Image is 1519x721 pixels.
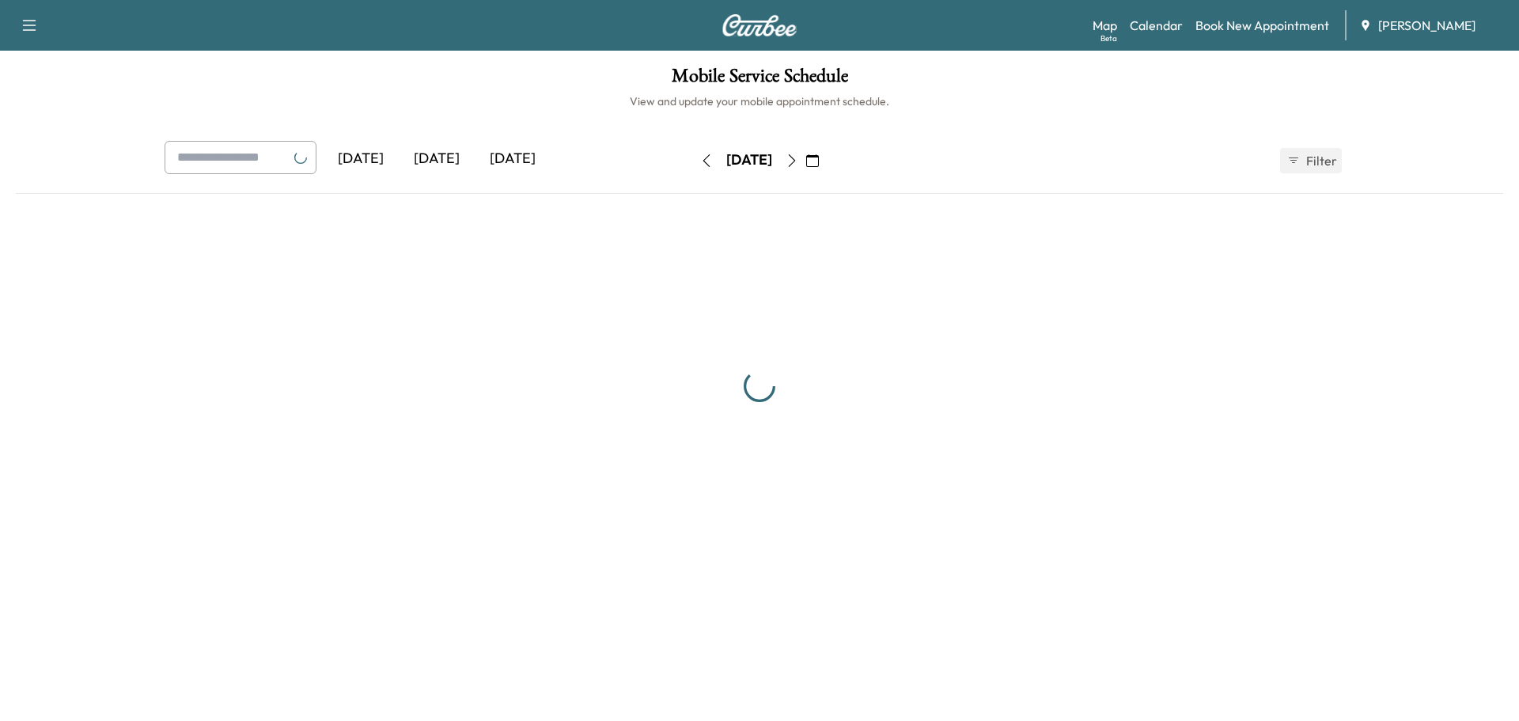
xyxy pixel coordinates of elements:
[726,150,772,170] div: [DATE]
[16,93,1503,109] h6: View and update your mobile appointment schedule.
[1280,148,1342,173] button: Filter
[323,141,399,177] div: [DATE]
[1306,151,1335,170] span: Filter
[1195,16,1329,35] a: Book New Appointment
[1130,16,1183,35] a: Calendar
[1093,16,1117,35] a: MapBeta
[722,14,797,36] img: Curbee Logo
[16,66,1503,93] h1: Mobile Service Schedule
[1100,32,1117,44] div: Beta
[399,141,475,177] div: [DATE]
[475,141,551,177] div: [DATE]
[1378,16,1475,35] span: [PERSON_NAME]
